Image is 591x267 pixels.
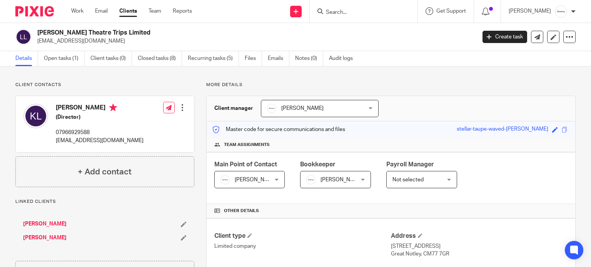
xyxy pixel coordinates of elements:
p: [EMAIL_ADDRESS][DOMAIN_NAME] [37,37,471,45]
p: Limited company [214,242,391,250]
h4: Client type [214,232,391,240]
p: [EMAIL_ADDRESS][DOMAIN_NAME] [56,137,144,144]
h4: Address [391,232,568,240]
span: Team assignments [224,142,270,148]
p: Great Notley, CM77 7GR [391,250,568,258]
a: Closed tasks (8) [138,51,182,66]
span: [PERSON_NAME] [235,177,277,182]
span: Not selected [392,177,424,182]
span: [PERSON_NAME] [281,106,324,111]
h2: [PERSON_NAME] Theatre Trips Limited [37,29,384,37]
img: svg%3E [23,104,48,128]
p: Master code for secure communications and files [212,126,345,133]
h5: (Director) [56,113,144,121]
input: Search [325,9,394,16]
p: More details [206,82,576,88]
a: Reports [173,7,192,15]
p: 07966929588 [56,129,144,136]
a: Open tasks (1) [44,51,85,66]
img: Infinity%20Logo%20with%20Whitespace%20.png [555,5,567,18]
p: Linked clients [15,199,194,205]
a: Email [95,7,108,15]
img: Infinity%20Logo%20with%20Whitespace%20.png [267,104,276,113]
img: Pixie [15,6,54,17]
a: Clients [119,7,137,15]
span: Payroll Manager [386,161,434,167]
span: [PERSON_NAME] [321,177,363,182]
h4: + Add contact [78,166,132,178]
a: Details [15,51,38,66]
h4: [PERSON_NAME] [56,104,144,113]
img: svg%3E [15,29,32,45]
a: [PERSON_NAME] [23,220,67,228]
a: Files [245,51,262,66]
span: Other details [224,208,259,214]
div: stellar-taupe-waved-[PERSON_NAME] [457,125,548,134]
a: [PERSON_NAME] [23,234,67,242]
img: Infinity%20Logo%20with%20Whitespace%20.png [220,175,230,184]
i: Primary [109,104,117,111]
a: Audit logs [329,51,359,66]
a: Notes (0) [295,51,323,66]
img: Infinity%20Logo%20with%20Whitespace%20.png [306,175,316,184]
span: Bookkeeper [300,161,336,167]
a: Client tasks (0) [90,51,132,66]
a: Create task [482,31,527,43]
a: Work [71,7,83,15]
p: [PERSON_NAME] [509,7,551,15]
span: Get Support [436,8,466,14]
p: Client contacts [15,82,194,88]
a: Team [149,7,161,15]
p: [STREET_ADDRESS] [391,242,568,250]
a: Recurring tasks (5) [188,51,239,66]
span: Main Point of Contact [214,161,277,167]
a: Emails [268,51,289,66]
h3: Client manager [214,104,253,112]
